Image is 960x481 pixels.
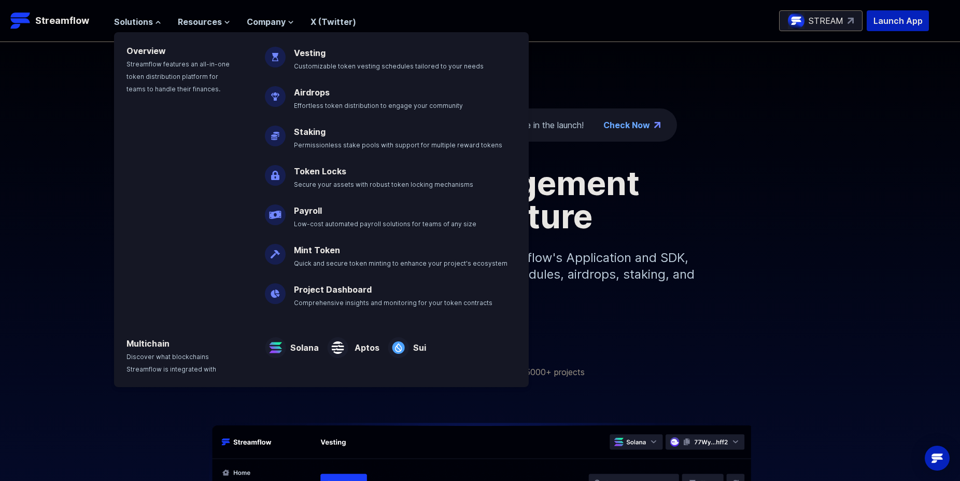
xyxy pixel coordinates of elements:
[867,10,929,31] button: Launch App
[603,119,650,131] a: Check Now
[126,338,170,349] a: Multichain
[294,166,346,176] a: Token Locks
[294,299,492,307] span: Comprehensive insights and monitoring for your token contracts
[848,18,854,24] img: top-right-arrow.svg
[481,366,585,378] p: Trusted by 5000+ projects
[294,102,463,109] span: Effortless token distribution to engage your community
[265,196,286,225] img: Payroll
[294,87,330,98] a: Airdrops
[294,205,322,216] a: Payroll
[265,78,286,107] img: Airdrops
[294,220,476,228] span: Low-cost automated payroll solutions for teams of any size
[294,245,340,255] a: Mint Token
[126,60,230,93] span: Streamflow features an all-in-one token distribution platform for teams to handle their finances.
[247,16,294,28] button: Company
[178,16,230,28] button: Resources
[409,333,426,354] a: Sui
[327,329,348,358] img: Aptos
[348,333,379,354] a: Aptos
[294,141,502,149] span: Permissionless stake pools with support for multiple reward tokens
[265,117,286,146] img: Staking
[654,122,660,128] img: top-right-arrow.png
[294,127,326,137] a: Staking
[10,10,31,31] img: Streamflow Logo
[388,329,409,358] img: Sui
[925,446,950,471] div: Open Intercom Messenger
[35,13,89,28] p: Streamflow
[265,157,286,186] img: Token Locks
[294,259,507,267] span: Quick and secure token minting to enhance your project's ecosystem
[265,236,286,265] img: Mint Token
[10,10,104,31] a: Streamflow
[178,16,222,28] span: Resources
[779,10,863,31] a: STREAM
[294,62,484,70] span: Customizable token vesting schedules tailored to your needs
[286,333,319,354] a: Solana
[265,329,286,358] img: Solana
[114,16,161,28] button: Solutions
[788,12,804,29] img: streamflow-logo-circle.png
[294,181,473,188] span: Secure your assets with robust token locking mechanisms
[265,38,286,67] img: Vesting
[114,16,153,28] span: Solutions
[247,16,286,28] span: Company
[294,284,372,295] a: Project Dashboard
[265,275,286,304] img: Project Dashboard
[126,46,166,56] a: Overview
[809,15,843,27] p: STREAM
[310,17,356,27] a: X (Twitter)
[294,48,326,58] a: Vesting
[126,353,216,373] span: Discover what blockchains Streamflow is integrated with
